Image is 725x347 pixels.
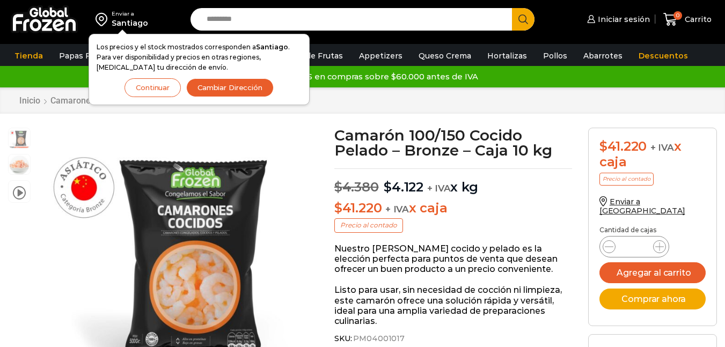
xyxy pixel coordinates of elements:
[650,142,674,153] span: + IVA
[599,138,607,154] span: $
[384,179,392,195] span: $
[334,218,403,232] p: Precio al contado
[334,243,572,275] p: Nuestro [PERSON_NAME] cocido y pelado es la elección perfecta para puntos de venta que desean ofr...
[482,46,532,66] a: Hortalizas
[334,334,572,343] span: SKU:
[112,18,148,28] div: Santiago
[599,139,706,170] div: x caja
[334,168,572,195] p: x kg
[334,285,572,326] p: Listo para usar, sin necesidad de cocción ni limpieza, este camarón ofrece una solución rápida y ...
[334,200,382,216] bdi: 41.220
[595,14,650,25] span: Iniciar sesión
[112,10,148,18] div: Enviar a
[125,78,181,97] button: Continuar
[54,46,113,66] a: Papas Fritas
[538,46,573,66] a: Pollos
[276,46,348,66] a: Pulpa de Frutas
[334,200,342,216] span: $
[334,179,379,195] bdi: 4.380
[354,46,408,66] a: Appetizers
[512,8,534,31] button: Search button
[599,138,647,154] bdi: 41.220
[413,46,477,66] a: Queso Crema
[9,128,30,150] span: Camarón 100/150 Cocido Pelado
[578,46,628,66] a: Abarrotes
[334,128,572,158] h1: Camarón 100/150 Cocido Pelado – Bronze – Caja 10 kg
[624,239,645,254] input: Product quantity
[599,262,706,283] button: Agregar al carrito
[599,289,706,309] button: Comprar ahora
[9,46,48,66] a: Tienda
[19,95,41,106] a: Inicio
[599,197,685,216] a: Enviar a [GEOGRAPHIC_DATA]
[673,11,682,20] span: 0
[384,179,423,195] bdi: 4.122
[351,334,405,343] span: PM04001017
[334,179,342,195] span: $
[599,173,654,186] p: Precio al contado
[599,226,706,234] p: Cantidad de cajas
[334,201,572,216] p: x caja
[682,14,712,25] span: Carrito
[385,204,409,215] span: + IVA
[19,95,216,106] nav: Breadcrumb
[96,10,112,28] img: address-field-icon.svg
[633,46,693,66] a: Descuentos
[256,43,288,51] strong: Santiago
[9,154,30,176] span: 100-150
[186,78,274,97] button: Cambiar Dirección
[50,95,96,106] a: Camarones
[97,42,302,73] p: Los precios y el stock mostrados corresponden a . Para ver disponibilidad y precios en otras regi...
[584,9,650,30] a: Iniciar sesión
[661,7,714,32] a: 0 Carrito
[427,183,451,194] span: + IVA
